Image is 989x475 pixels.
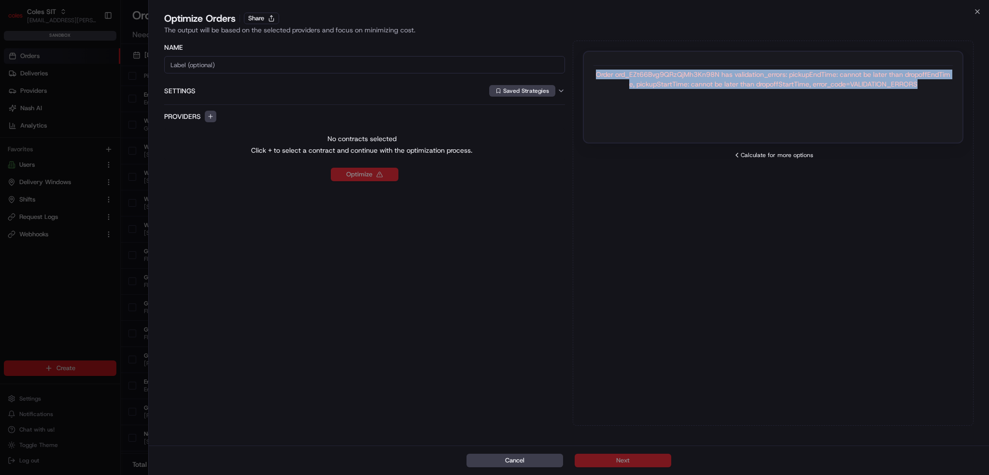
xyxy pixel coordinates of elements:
div: Start new chat [33,92,158,102]
p: Welcome 👋 [10,39,176,54]
button: Share [244,13,279,24]
button: SettingsSaved Strategies [164,77,565,104]
div: 📗 [10,141,17,149]
a: 📗Knowledge Base [6,136,78,154]
span: Pylon [96,164,117,171]
div: 💻 [82,141,89,149]
input: Clear [25,62,159,72]
div: Optimize Orders [164,12,236,25]
label: Settings [164,86,487,96]
p: No contracts selected [327,134,396,144]
img: Nash [10,10,29,29]
span: API Documentation [91,140,155,150]
button: Cancel [466,454,563,467]
div: Calculate for more options [583,151,963,159]
img: 1736555255976-a54dd68f-1ca7-489b-9aae-adbdc363a1c4 [10,92,27,110]
div: We're available if you need us! [33,102,122,110]
label: Providers [164,112,201,121]
input: Label (optional) [164,56,565,73]
label: Name [164,43,183,52]
button: Saved Strategies [489,85,555,97]
button: Start new chat [164,95,176,107]
div: The output will be based on the selected providers and focus on minimizing cost. [164,25,974,35]
span: Knowledge Base [19,140,74,150]
p: Click + to select a contract and continue with the optimization process. [251,145,472,155]
div: Order ord_EZt66Bvg9QRzQjMh3Kn98N has validation_errors: pickupEndTime: cannot be later than dropo... [593,70,953,89]
a: 💻API Documentation [78,136,159,154]
a: Powered byPylon [68,163,117,171]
